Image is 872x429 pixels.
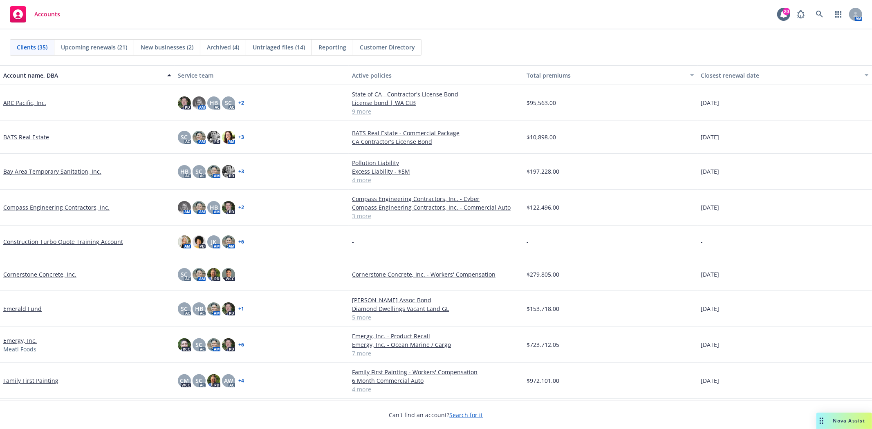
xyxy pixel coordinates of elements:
a: 6 Month Commercial Auto [352,376,520,385]
span: JK [211,237,216,246]
span: [DATE] [701,304,719,313]
span: SC [181,270,188,279]
button: Nova Assist [816,413,872,429]
span: [DATE] [701,167,719,176]
a: Accounts [7,3,63,26]
div: Service team [178,71,346,80]
a: + 3 [238,169,244,174]
span: Nova Assist [833,417,865,424]
div: Closest renewal date [701,71,860,80]
span: - [701,237,703,246]
a: 4 more [352,385,520,393]
div: Account name, DBA [3,71,162,80]
span: [DATE] [701,98,719,107]
img: photo [193,131,206,144]
span: Upcoming renewals (21) [61,43,127,51]
a: ARC Pacific, Inc. [3,98,46,107]
span: [DATE] [701,340,719,349]
span: SC [225,98,232,107]
a: + 1 [238,306,244,311]
img: photo [222,235,235,248]
span: [DATE] [701,376,719,385]
img: photo [222,201,235,214]
img: photo [178,235,191,248]
img: photo [222,165,235,178]
a: [PERSON_NAME] Assoc-Bond [352,296,520,304]
a: Construction Turbo Quote Training Account [3,237,123,246]
span: $972,101.00 [527,376,559,385]
a: CA Contractor's License Bond [352,137,520,146]
button: Total premiums [523,65,698,85]
a: 4 more [352,176,520,184]
a: Search for it [450,411,483,419]
span: [DATE] [701,203,719,212]
span: [DATE] [701,133,719,141]
div: 20 [783,8,790,15]
span: Accounts [34,11,60,18]
a: License bond | WA CLB [352,98,520,107]
span: Customer Directory [360,43,415,51]
a: Bay Area Temporary Sanitation, Inc. [3,167,101,176]
a: BATS Real Estate [3,133,49,141]
a: Emerald Fund [3,304,42,313]
a: Cornerstone Concrete, Inc. [3,270,76,279]
div: Total premiums [527,71,686,80]
img: photo [207,131,220,144]
span: $10,898.00 [527,133,556,141]
span: CM [180,376,189,385]
span: Clients (35) [17,43,47,51]
a: Emergy, Inc. - Ocean Marine / Cargo [352,340,520,349]
img: photo [222,131,235,144]
a: Pollution Liability [352,159,520,167]
a: 9 more [352,107,520,116]
img: photo [207,165,220,178]
span: New businesses (2) [141,43,193,51]
span: $122,496.00 [527,203,559,212]
span: $95,563.00 [527,98,556,107]
a: + 6 [238,342,244,347]
a: Search [811,6,828,22]
img: photo [207,302,220,315]
span: $197,228.00 [527,167,559,176]
a: 3 more [352,212,520,220]
div: Active policies [352,71,520,80]
img: photo [193,268,206,281]
a: 7 more [352,349,520,357]
a: 5 more [352,313,520,322]
span: [DATE] [701,270,719,279]
span: SC [195,167,202,176]
a: + 4 [238,378,244,383]
span: $153,718.00 [527,304,559,313]
img: photo [222,338,235,351]
span: Can't find an account? [389,411,483,419]
img: photo [207,338,220,351]
span: SC [195,340,202,349]
img: photo [193,235,206,248]
img: photo [193,96,206,109]
span: $279,805.00 [527,270,559,279]
img: photo [178,96,191,109]
span: HB [180,167,188,176]
span: HB [195,304,203,313]
a: BATS Real Estate - Commercial Package [352,129,520,137]
span: SC [195,376,202,385]
button: Closest renewal date [697,65,872,85]
a: + 2 [238,101,244,105]
a: Report a Bug [793,6,809,22]
img: photo [193,201,206,214]
img: photo [222,302,235,315]
a: Switch app [830,6,847,22]
a: Compass Engineering Contractors, Inc. - Cyber [352,194,520,203]
span: Reporting [318,43,346,51]
a: Emergy, Inc. [3,336,37,345]
span: SC [181,304,188,313]
span: SC [181,133,188,141]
